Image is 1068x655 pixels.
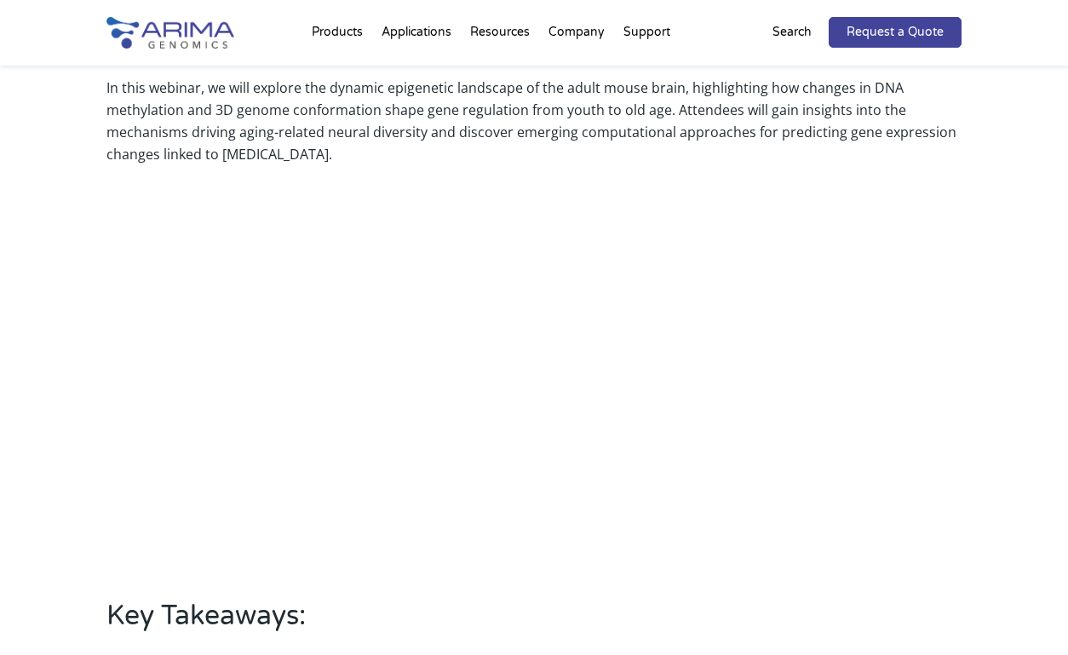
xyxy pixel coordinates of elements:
[772,21,812,43] p: Search
[106,597,961,648] h2: Key Takeaways:
[192,188,876,573] iframe: Inside the Aging Mind: 3D Genome and Epigenetic Journeys in the Mouse Brain
[829,17,962,48] a: Request a Quote
[106,77,961,165] p: In this webinar, we will explore the dynamic epigenetic landscape of the adult mouse brain, highl...
[106,17,234,49] img: Arima-Genomics-logo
